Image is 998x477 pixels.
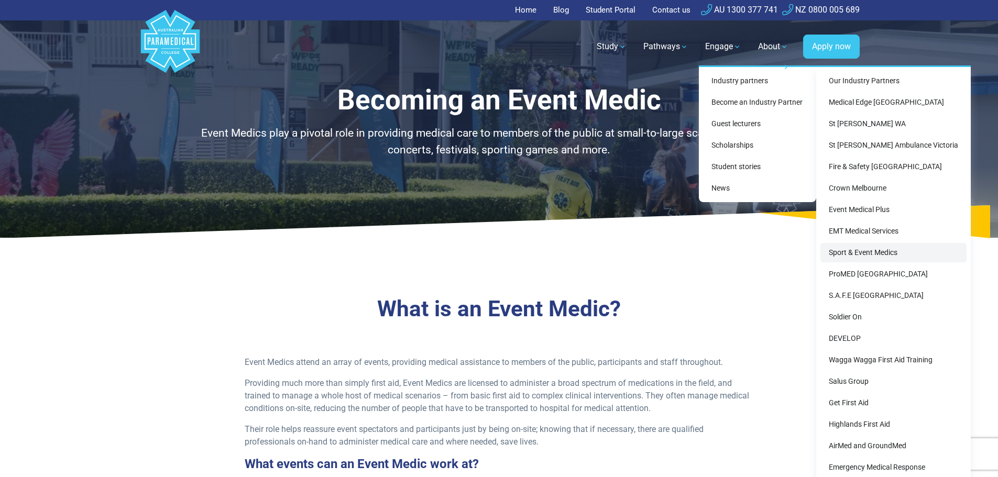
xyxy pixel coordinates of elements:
a: Emergency Medical Response [820,458,967,477]
a: Student stories [703,157,812,176]
h3: What is an Event Medic? [193,296,806,323]
a: Soldier On [820,307,967,327]
a: Salus Group [820,372,967,391]
a: AU 1300 377 741 [701,5,778,15]
a: Crown Melbourne [820,179,967,198]
a: St [PERSON_NAME] WA [820,114,967,134]
a: NZ 0800 005 689 [782,5,860,15]
a: Pathways [637,32,695,61]
a: Fire & Safety [GEOGRAPHIC_DATA] [820,157,967,176]
p: Event Medics attend an array of events, providing medical assistance to members of the public, pa... [245,356,753,369]
a: Study [590,32,633,61]
a: Guest lecturers [703,114,812,134]
h1: Becoming an Event Medic [193,84,806,117]
a: Event Medical Plus [820,200,967,219]
a: EMT Medical Services [820,221,967,241]
a: Industry partners [703,71,812,91]
a: St [PERSON_NAME] Ambulance Victoria [820,136,967,155]
div: Engage [699,65,816,202]
a: News [703,179,812,198]
a: S.A.F.E [GEOGRAPHIC_DATA] [820,286,967,305]
a: Australian Paramedical College [139,20,202,73]
a: AirMed and GroundMed [820,436,967,456]
a: About [752,32,795,61]
a: Wagga Wagga First Aid Training [820,350,967,370]
h3: What events can an Event Medic work at? [245,457,753,472]
a: Become an Industry Partner [703,93,812,112]
a: Scholarships [703,136,812,155]
a: Engage [699,32,748,61]
a: ProMED [GEOGRAPHIC_DATA] [820,264,967,284]
a: Highlands First Aid [820,415,967,434]
a: Get First Aid [820,393,967,413]
p: Event Medics play a pivotal role in providing medical care to members of the public at small-to-l... [193,125,806,158]
p: Providing much more than simply first aid, Event Medics are licensed to administer a broad spectr... [245,377,753,415]
a: DEVELOP [820,329,967,348]
p: Their role helps reassure event spectators and participants just by being on-site; knowing that i... [245,423,753,448]
a: Medical Edge [GEOGRAPHIC_DATA] [820,93,967,112]
a: Apply now [803,35,860,59]
a: Sport & Event Medics [820,243,967,262]
a: Our Industry Partners [820,71,967,91]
